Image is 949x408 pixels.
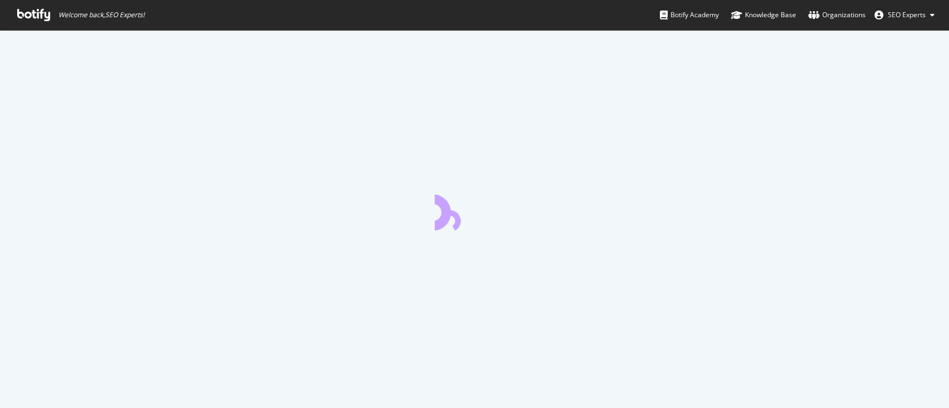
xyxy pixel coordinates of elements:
[866,6,943,24] button: SEO Experts
[660,9,719,21] div: Botify Academy
[808,9,866,21] div: Organizations
[888,10,926,19] span: SEO Experts
[731,9,796,21] div: Knowledge Base
[58,11,145,19] span: Welcome back, SEO Experts !
[435,190,515,230] div: animation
